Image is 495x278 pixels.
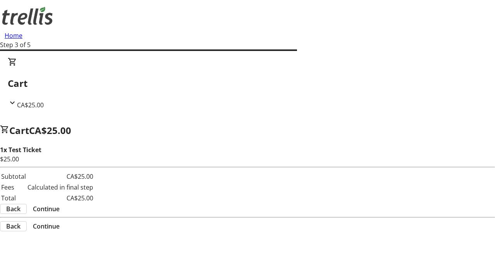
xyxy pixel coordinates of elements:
span: Continue [33,222,60,231]
button: Continue [27,204,66,214]
td: Total [1,193,26,203]
span: Continue [33,204,60,214]
td: CA$25.00 [27,171,94,181]
h2: Cart [8,76,487,90]
td: Fees [1,182,26,192]
td: Subtotal [1,171,26,181]
td: CA$25.00 [27,193,94,203]
div: CartCA$25.00 [8,57,487,110]
span: Cart [9,124,29,137]
td: Calculated in final step [27,182,94,192]
span: CA$25.00 [17,101,44,109]
span: Back [6,204,20,214]
button: Continue [27,222,66,231]
span: Back [6,222,20,231]
span: CA$25.00 [29,124,71,137]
